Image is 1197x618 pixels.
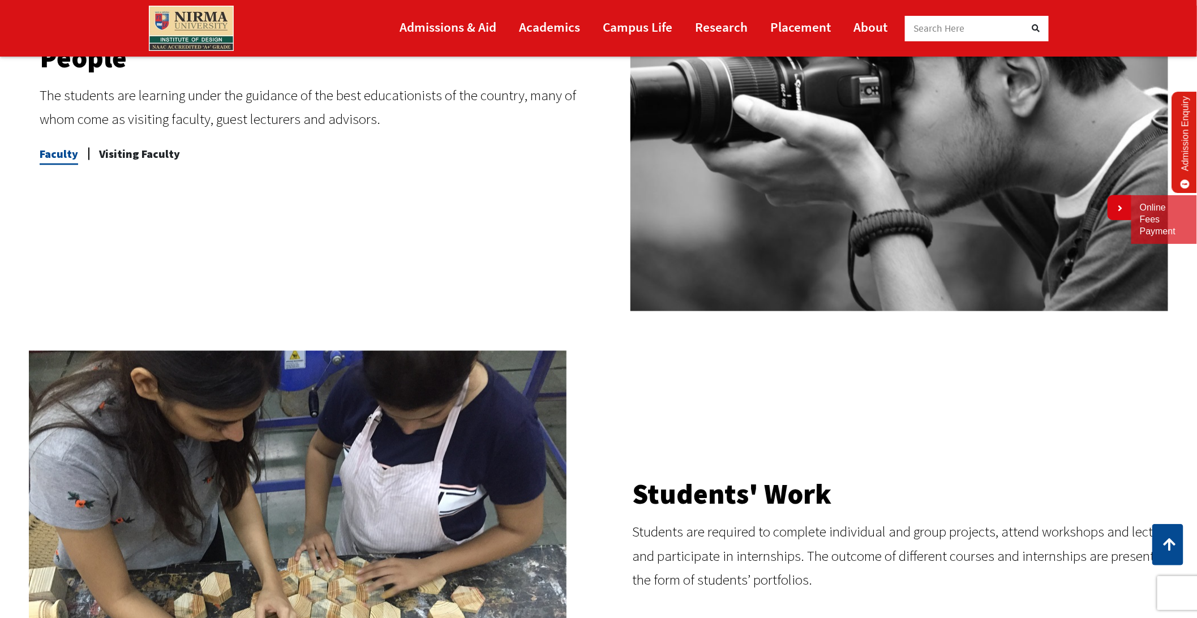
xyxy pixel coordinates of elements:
span: Search Here [914,22,966,35]
a: Visiting Faculty [99,143,180,165]
div: The students are learning under the guidance of the best educationists of the country, many of wh... [40,83,582,131]
a: Admissions & Aid [400,14,497,40]
img: main_logo [149,6,234,51]
a: Online Fees Payment [1140,202,1189,237]
a: Academics [520,14,581,40]
a: About [854,14,888,40]
a: Placement [771,14,831,40]
h2: People [40,44,582,72]
p: Students are required to complete individual and group projects, attend workshops and lectures, a... [633,520,1186,593]
a: Research [696,14,748,40]
a: Faculty [40,143,78,165]
h2: Students' Work [633,480,1186,509]
a: Campus Life [603,14,673,40]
